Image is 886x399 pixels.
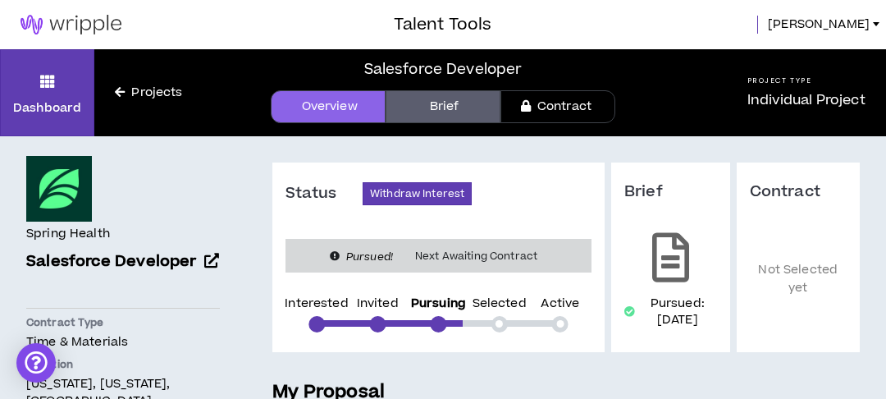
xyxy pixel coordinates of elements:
p: Invited [357,298,399,310]
h4: Spring Health [26,225,110,243]
a: Projects [94,84,203,102]
h3: Contract [750,182,847,202]
div: Open Intercom Messenger [16,343,56,383]
p: Pursued: [DATE] [638,296,717,328]
h3: Talent Tools [394,12,491,37]
h5: Project Type [747,76,865,86]
p: Pursuing [411,298,466,310]
p: Location [26,357,220,372]
p: Time & Materials [26,333,220,351]
span: Salesforce Developer [26,250,197,273]
i: Pursued! [346,250,393,264]
a: Salesforce Developer [26,250,220,274]
p: Individual Project [747,90,865,110]
p: Active [541,298,579,310]
a: Contract [500,90,615,123]
h3: Brief [624,182,717,202]
p: Contract Type [26,315,220,330]
a: Brief [386,90,500,123]
p: Interested [285,298,348,310]
button: Withdraw Interest [363,182,472,205]
p: Selected [473,298,527,310]
div: Salesforce Developer [364,58,523,80]
span: [PERSON_NAME] [768,16,870,34]
h3: Status [285,184,363,204]
p: Dashboard [13,99,81,117]
a: Overview [271,90,386,123]
p: Not Selected yet [750,227,847,332]
span: Next Awaiting Contract [405,248,547,264]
